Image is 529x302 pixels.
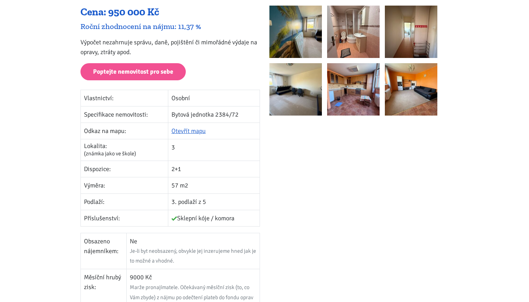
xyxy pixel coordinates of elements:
[127,233,260,269] td: Ne
[168,193,260,210] td: 3. podlaží z 5
[168,106,260,123] td: Bytová jednotka 2384/72
[80,22,260,31] div: Roční zhodnocení na nájmu: 11,37 %
[80,233,127,269] td: Obsazeno nájemníkem:
[80,139,168,161] td: Lokalita:
[168,210,260,226] td: Sklepní kóje / komora
[80,37,260,57] p: Výpočet nezahrnuje správu, daně, pojištění či mimořádné výdaje na opravy, ztráty apod.
[80,161,168,177] td: Dispozice:
[80,106,168,123] td: Specifikace nemovitosti:
[130,246,256,266] div: Je-li byt neobsazený, obvykle jej inzerujeme hned jak je to možné a vhodné.
[80,177,168,193] td: Výměra:
[168,161,260,177] td: 2+1
[84,150,136,157] span: (známka jako ve škole)
[168,139,260,161] td: 3
[171,127,206,135] a: Otevřít mapu
[80,90,168,106] td: Vlastnictví:
[80,123,168,139] td: Odkaz na mapu:
[168,177,260,193] td: 57 m2
[80,6,260,19] div: Cena: 950 000 Kč
[80,193,168,210] td: Podlaží:
[168,90,260,106] td: Osobní
[80,210,168,226] td: Příslušenství:
[80,63,186,80] a: Poptejte nemovitost pro sebe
